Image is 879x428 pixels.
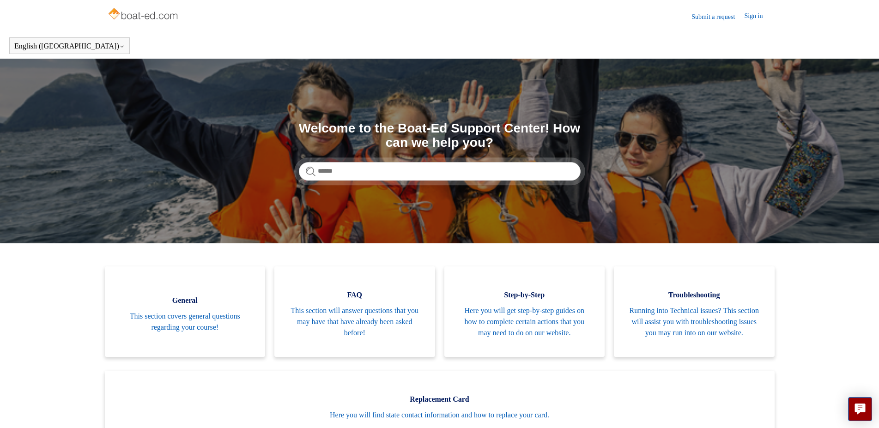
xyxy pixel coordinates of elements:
a: FAQ This section will answer questions that you may have that have already been asked before! [274,266,435,357]
a: Troubleshooting Running into Technical issues? This section will assist you with troubleshooting ... [614,266,775,357]
a: Step-by-Step Here you will get step-by-step guides on how to complete certain actions that you ma... [444,266,605,357]
a: General This section covers general questions regarding your course! [105,266,266,357]
span: Running into Technical issues? This section will assist you with troubleshooting issues you may r... [628,305,761,338]
span: Here you will get step-by-step guides on how to complete certain actions that you may need to do ... [458,305,591,338]
span: FAQ [288,289,421,301]
a: Submit a request [691,12,744,22]
button: English ([GEOGRAPHIC_DATA]) [14,42,125,50]
h1: Welcome to the Boat-Ed Support Center! How can we help you? [299,121,581,150]
a: Sign in [744,11,772,22]
input: Search [299,162,581,181]
span: Here you will find state contact information and how to replace your card. [119,410,761,421]
span: This section will answer questions that you may have that have already been asked before! [288,305,421,338]
span: This section covers general questions regarding your course! [119,311,252,333]
span: Replacement Card [119,394,761,405]
img: Boat-Ed Help Center home page [107,6,181,24]
span: Troubleshooting [628,289,761,301]
span: General [119,295,252,306]
button: Live chat [848,397,872,421]
span: Step-by-Step [458,289,591,301]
